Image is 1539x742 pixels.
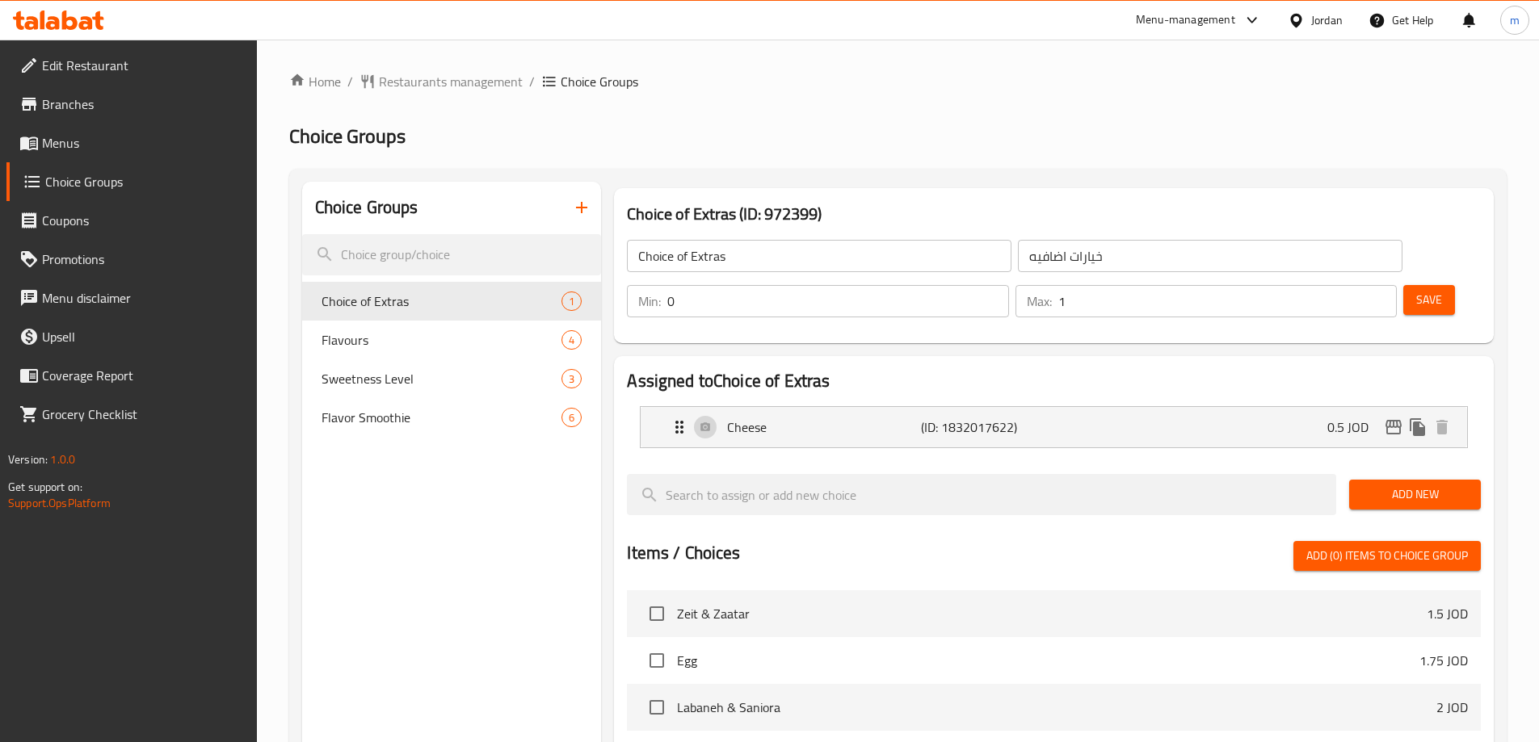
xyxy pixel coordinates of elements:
p: Cheese [727,417,920,437]
span: Menus [42,133,244,153]
h3: Choice of Extras (ID: 972399) [627,201,1481,227]
div: Choices [561,369,582,388]
span: Labaneh & Saniora [677,698,1436,717]
span: Save [1416,290,1442,310]
input: search [627,474,1336,515]
p: Min: [638,291,661,311]
div: Flavor Smoothie6 [302,398,602,437]
span: Choice Groups [289,118,406,154]
div: Sweetness Level3 [302,359,602,398]
h2: Items / Choices [627,541,740,565]
button: delete [1430,415,1454,439]
span: 1 [562,294,581,309]
span: Egg [677,651,1419,670]
span: Branches [42,94,244,114]
li: / [529,72,535,91]
span: Version: [8,449,48,470]
p: 1.75 JOD [1419,651,1468,670]
div: Choices [561,330,582,350]
span: Menu disclaimer [42,288,244,308]
p: Max: [1027,291,1052,311]
span: 4 [562,333,581,348]
span: Promotions [42,249,244,269]
span: Sweetness Level [322,369,562,388]
a: Coupons [6,201,257,240]
div: Expand [641,407,1467,447]
li: / [347,72,353,91]
p: 2 JOD [1436,698,1468,717]
span: 3 [562,371,581,387]
span: Coverage Report [42,366,244,385]
span: 1.0.0 [50,449,75,470]
p: (ID: 1832017622) [921,417,1050,437]
a: Restaurants management [360,72,523,91]
a: Grocery Checklist [6,395,257,434]
div: Choice of Extras1 [302,282,602,321]
span: Choice of Extras [322,291,562,311]
input: search [302,234,602,275]
div: Choices [561,408,582,427]
a: Support.OpsPlatform [8,493,111,514]
span: Edit Restaurant [42,56,244,75]
button: duplicate [1406,415,1430,439]
button: edit [1381,415,1406,439]
span: Zeit & Zaatar [677,604,1427,623]
span: Get support on: [8,476,82,497]
a: Promotions [6,240,257,279]
a: Edit Restaurant [6,46,257,85]
nav: breadcrumb [289,72,1507,91]
p: 0.5 JOD [1327,417,1381,437]
li: Expand [627,400,1481,455]
a: Branches [6,85,257,124]
span: Upsell [42,327,244,346]
span: Flavor Smoothie [322,408,562,427]
div: Jordan [1311,11,1343,29]
a: Home [289,72,341,91]
span: Select choice [640,690,674,724]
a: Menu disclaimer [6,279,257,317]
span: Add New [1362,484,1468,505]
span: Select choice [640,597,674,631]
button: Add New [1349,480,1481,509]
span: 6 [562,410,581,425]
div: Choices [561,291,582,311]
button: Save [1403,285,1455,315]
span: Select choice [640,643,674,677]
a: Menus [6,124,257,162]
span: Restaurants management [379,72,523,91]
h2: Choice Groups [315,195,418,220]
a: Upsell [6,317,257,356]
span: Choice Groups [561,72,638,91]
a: Coverage Report [6,356,257,395]
a: Choice Groups [6,162,257,201]
span: Flavours [322,330,562,350]
span: m [1510,11,1520,29]
p: 1.5 JOD [1427,604,1468,623]
div: Flavours4 [302,321,602,359]
span: Coupons [42,211,244,230]
span: Choice Groups [45,172,244,191]
span: Add (0) items to choice group [1306,546,1468,566]
h2: Assigned to Choice of Extras [627,369,1481,393]
span: Grocery Checklist [42,405,244,424]
button: Add (0) items to choice group [1293,541,1481,571]
div: Menu-management [1136,10,1235,30]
